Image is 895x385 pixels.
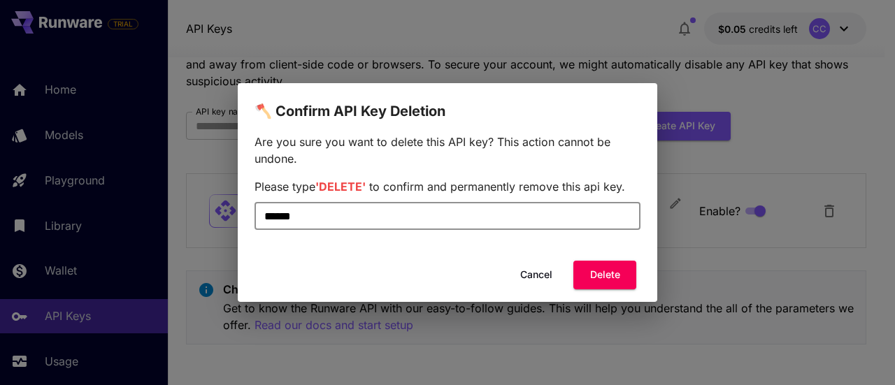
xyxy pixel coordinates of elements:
[315,180,366,194] span: 'DELETE'
[255,133,640,167] p: Are you sure you want to delete this API key? This action cannot be undone.
[238,83,657,122] h2: 🪓 Confirm API Key Deletion
[255,180,625,194] span: Please type to confirm and permanently remove this api key.
[505,261,568,289] button: Cancel
[573,261,636,289] button: Delete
